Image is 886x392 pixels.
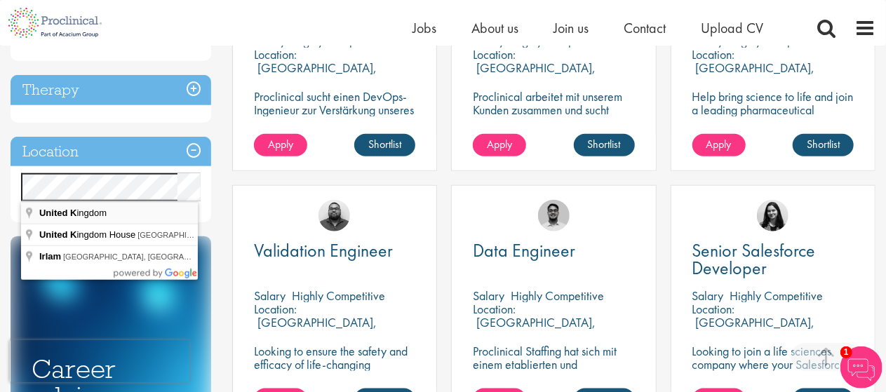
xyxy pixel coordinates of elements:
p: Proclinical arbeitet mit unserem Kunden zusammen und sucht einen Datenbankspezialisten zur Verstä... [473,90,634,156]
span: Irlam [39,251,61,262]
span: Salary [692,288,724,304]
span: United K [39,229,76,240]
a: About us [471,19,518,37]
span: Salary [473,288,504,304]
span: ingdom [39,208,109,218]
a: Contact [624,19,666,37]
span: Apply [487,137,512,151]
iframe: reCAPTCHA [10,340,189,382]
h3: Location [11,137,211,167]
a: Shortlist [574,134,635,156]
span: [GEOGRAPHIC_DATA], [GEOGRAPHIC_DATA] [63,252,228,261]
p: Highly Competitive [730,288,824,304]
span: Location: [692,301,735,317]
img: Indre Stankeviciute [757,200,788,231]
span: Apply [706,137,732,151]
p: [GEOGRAPHIC_DATA], [GEOGRAPHIC_DATA] [692,60,815,89]
a: Apply [473,134,526,156]
img: Chatbot [840,346,882,388]
span: 1 [840,346,852,358]
span: Location: [254,46,297,62]
a: Shortlist [354,134,415,156]
img: Timothy Deschamps [538,200,570,231]
span: Apply [268,137,293,151]
span: Senior Salesforce Developer [692,238,816,280]
span: ingdom House [39,229,137,240]
span: Location: [473,301,516,317]
span: Location: [473,46,516,62]
p: Highly Competitive [292,288,385,304]
img: Ashley Bennett [318,200,350,231]
span: Data Engineer [473,238,575,262]
p: [GEOGRAPHIC_DATA], [GEOGRAPHIC_DATA] [254,314,377,344]
span: United K [39,208,76,218]
p: [GEOGRAPHIC_DATA], [GEOGRAPHIC_DATA] [473,314,596,344]
a: Join us [553,19,589,37]
p: [GEOGRAPHIC_DATA], [GEOGRAPHIC_DATA] [473,60,596,89]
span: [GEOGRAPHIC_DATA], [GEOGRAPHIC_DATA] [137,231,302,239]
a: Data Engineer [473,242,634,259]
a: Apply [692,134,746,156]
p: Highly Competitive [511,288,604,304]
p: [GEOGRAPHIC_DATA], [GEOGRAPHIC_DATA] [692,314,815,344]
span: Location: [254,301,297,317]
span: Validation Engineer [254,238,393,262]
a: Upload CV [701,19,763,37]
a: Validation Engineer [254,242,415,259]
a: Shortlist [793,134,854,156]
span: Location: [692,46,735,62]
a: Senior Salesforce Developer [692,242,854,277]
h3: Therapy [11,75,211,105]
p: [GEOGRAPHIC_DATA], [GEOGRAPHIC_DATA] [254,60,377,89]
p: Help bring science to life and join a leading pharmaceutical company to play a key role in delive... [692,90,854,156]
a: Apply [254,134,307,156]
span: Salary [254,288,286,304]
a: Jobs [412,19,436,37]
p: Proclinical sucht einen DevOps-Ingenieur zur Verstärkung unseres Kundenteams in [GEOGRAPHIC_DATA]. [254,90,415,143]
